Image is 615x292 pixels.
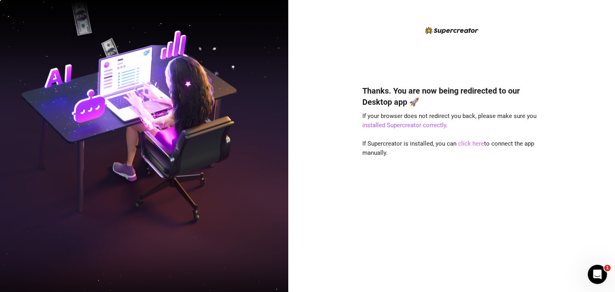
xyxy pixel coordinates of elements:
[362,140,534,157] span: If Supercreator is installed, you can to connect the app manually.
[588,265,607,284] iframe: Intercom live chat
[362,122,446,129] a: installed Supercreator correctly
[425,27,478,34] img: logo-BBDzfeDw.svg
[458,140,484,147] a: click here
[362,112,537,129] span: If your browser does not redirect you back, please make sure you .
[604,265,611,271] span: 1
[362,85,541,108] h4: Thanks. You are now being redirected to our Desktop app 🚀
